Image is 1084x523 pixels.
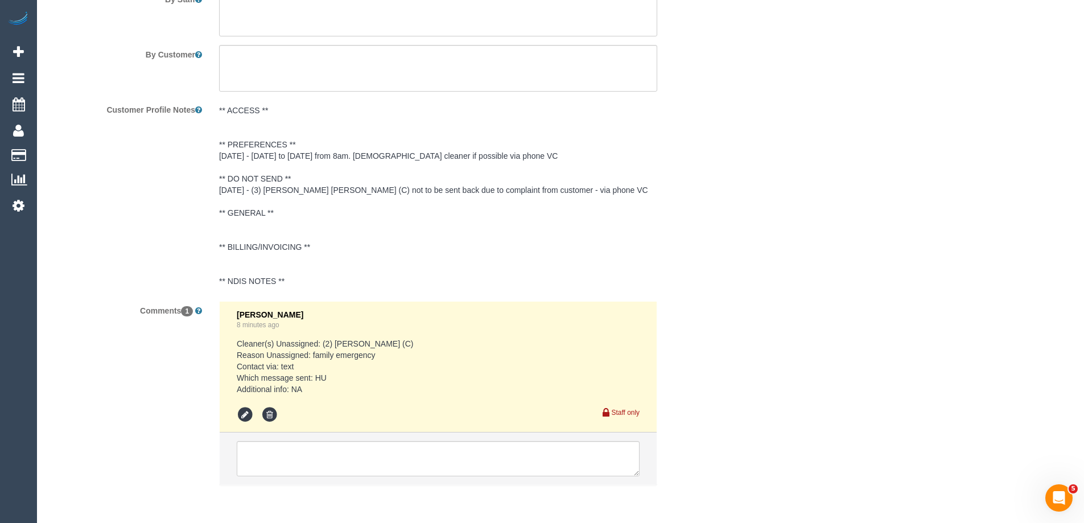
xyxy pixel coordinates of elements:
label: Comments [40,301,211,316]
img: Automaid Logo [7,11,30,27]
span: [PERSON_NAME] [237,310,303,319]
iframe: Intercom live chat [1045,484,1073,512]
span: 1 [181,306,193,316]
a: 8 minutes ago [237,321,279,329]
label: Customer Profile Notes [40,100,211,116]
small: Staff only [612,409,640,417]
pre: Cleaner(s) Unassigned: (2) [PERSON_NAME] (C) Reason Unassigned: family emergency Contact via: tex... [237,338,640,395]
span: 5 [1069,484,1078,493]
label: By Customer [40,45,211,60]
pre: ** ACCESS ** ** PREFERENCES ** [DATE] - [DATE] to [DATE] from 8am. [DEMOGRAPHIC_DATA] cleaner if ... [219,105,657,287]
